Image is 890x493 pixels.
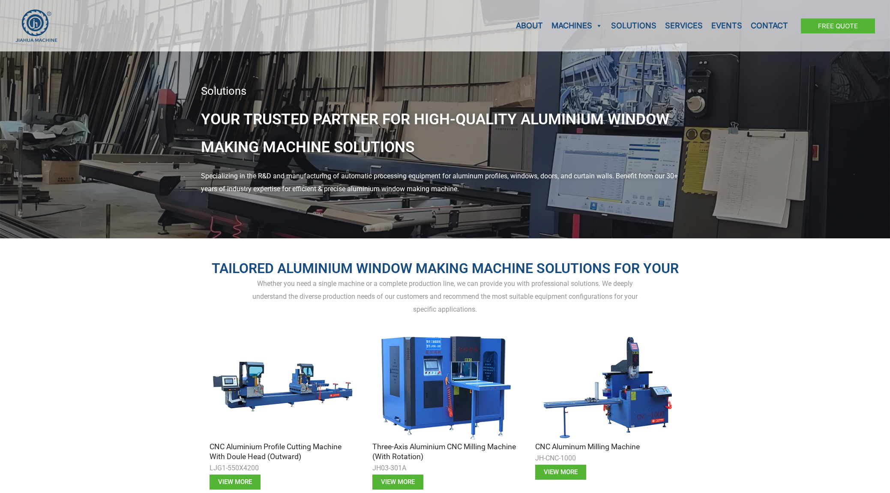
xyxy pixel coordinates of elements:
span: View more [218,479,252,485]
a: View more [535,465,586,480]
h3: Three-axis Aluminium CNC Milling Machine (with Rotation) [372,442,518,462]
div: Solutions [201,86,689,97]
div: Specializing in the R&D and manufacturing of automatic processing equipment for aluminum profiles... [201,170,689,195]
a: Free Quote [801,18,875,33]
div: JH-CNC-1000 [535,452,681,465]
span: View more [544,469,578,475]
div: Whether you need a single machine or a complete production line, we can provide you with professi... [201,277,689,316]
a: View more [372,475,423,490]
h3: CNC Aluminium Profile Cutting Machine with Doule Head (Outward) [210,442,355,462]
div: JH03-301A [372,462,518,475]
h3: CNC Aluminum Milling Machine [535,442,681,452]
img: JH Aluminium Window & Door Processing Machines [15,9,58,42]
img: aluminium window making machine 2 [372,333,518,442]
span: View more [381,479,415,485]
a: View more [210,475,261,490]
img: aluminium window making machine 1 [210,333,355,442]
img: aluminium window making machine 3 [535,333,681,442]
div: LJG1-550X4200 [210,462,355,475]
h2: Tailored Aluminium Window Making Machine Solutions for Your [201,260,689,278]
h1: Your Trusted Partner for High-Quality Aluminium Window Making Machine Solutions [201,105,689,162]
